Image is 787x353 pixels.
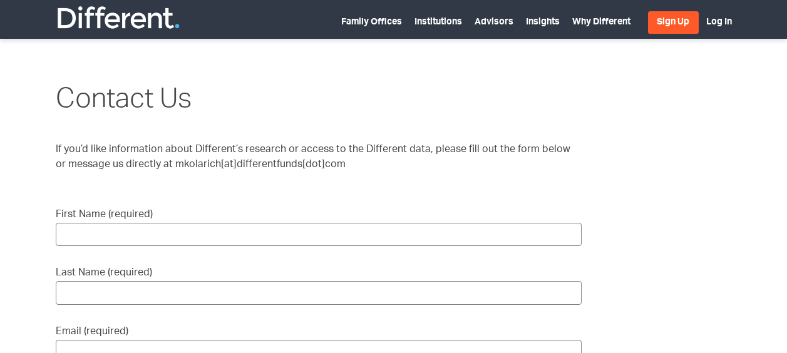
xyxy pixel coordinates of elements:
input: First Name (required) [56,223,582,246]
h1: Contact Us [56,83,582,120]
a: Insights [526,18,560,27]
img: Different Funds [56,5,181,30]
a: Why Different [572,18,630,27]
label: First Name (required) [56,208,582,246]
label: Last Name (required) [56,266,582,304]
a: Institutions [414,18,462,27]
input: Last Name (required) [56,281,582,304]
a: Family Offices [341,18,402,27]
span: If you’d like information about Different’s research or access to the Different data, please fill... [56,145,570,170]
a: Log In [706,18,732,27]
a: Advisors [475,18,513,27]
a: Sign Up [648,11,699,34]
